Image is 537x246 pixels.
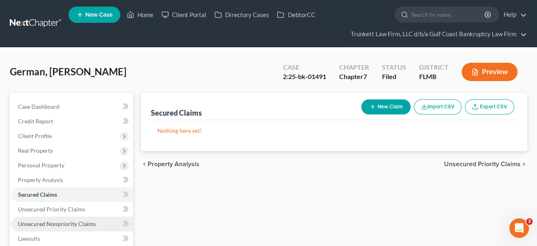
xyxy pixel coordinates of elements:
[18,176,63,183] span: Property Analysis
[361,99,411,114] button: New Claim
[526,218,533,225] span: 3
[10,66,126,77] span: German, [PERSON_NAME]
[11,187,133,202] a: Secured Claims
[18,235,40,242] span: Lawsuits
[85,12,113,18] span: New Case
[18,103,60,110] span: Case Dashboard
[141,161,148,167] i: chevron_left
[382,63,406,72] div: Status
[363,72,367,80] span: 7
[157,127,511,135] p: Nothing here yet!
[11,217,133,231] a: Unsecured Nonpriority Claims
[18,147,53,154] span: Real Property
[419,72,449,81] div: FLMB
[521,161,527,167] i: chevron_right
[18,132,52,139] span: Client Profile
[509,218,529,238] iframe: Intercom live chat
[382,72,406,81] div: Filed
[151,108,202,118] div: Secured Claims
[462,63,517,81] button: Preview
[411,7,486,22] input: Search by name...
[444,161,521,167] span: Unsecured Priority Claims
[11,114,133,129] a: Credit Report
[18,191,57,198] span: Secured Claims
[339,63,369,72] div: Chapter
[123,7,157,22] a: Home
[11,231,133,246] a: Lawsuits
[11,99,133,114] a: Case Dashboard
[465,99,514,114] a: Export CSV
[283,63,326,72] div: Case
[18,220,96,227] span: Unsecured Nonpriority Claims
[18,118,53,125] span: Credit Report
[444,161,527,167] button: Unsecured Priority Claims chevron_right
[273,7,319,22] a: DebtorCC
[499,7,527,22] a: Help
[210,7,273,22] a: Directory Cases
[347,27,527,42] a: Trunkett Law Firm, LLC d/b/a Gulf Coast Bankruptcy Law Firm
[148,161,199,167] span: Property Analysis
[11,202,133,217] a: Unsecured Priority Claims
[141,161,199,167] button: chevron_left Property Analysis
[11,173,133,187] a: Property Analysis
[18,162,64,169] span: Personal Property
[283,72,326,81] div: 2:25-bk-01491
[18,206,85,213] span: Unsecured Priority Claims
[157,7,210,22] a: Client Portal
[414,99,462,114] button: Import CSV
[339,72,369,81] div: Chapter
[419,63,449,72] div: District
